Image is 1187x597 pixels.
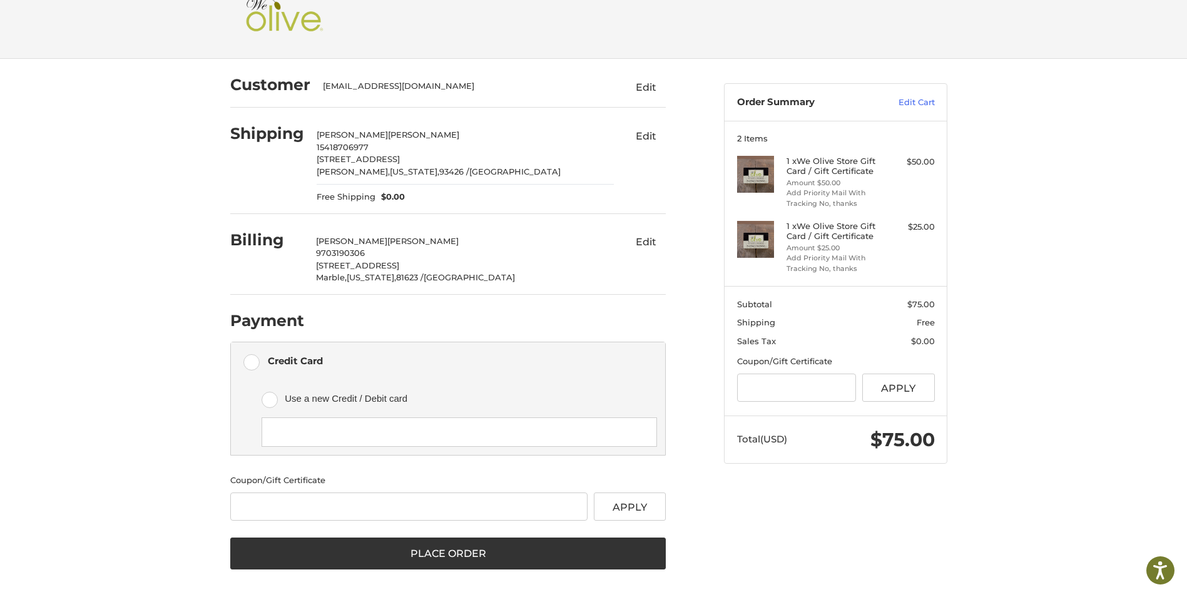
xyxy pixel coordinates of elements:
[917,317,935,327] span: Free
[396,272,424,282] span: 81623 /
[270,426,648,438] iframe: Secure card payment input frame
[787,178,882,188] li: Amount $50.00
[230,311,304,330] h2: Payment
[737,433,787,445] span: Total (USD)
[439,166,469,176] span: 93426 /
[230,230,303,250] h2: Billing
[862,374,935,402] button: Apply
[230,124,304,143] h2: Shipping
[316,236,387,246] span: [PERSON_NAME]
[317,191,375,203] span: Free Shipping
[285,388,639,409] span: Use a new Credit / Debit card
[787,243,882,253] li: Amount $25.00
[316,248,365,258] span: 9703190306
[347,272,396,282] span: [US_STATE],
[737,317,775,327] span: Shipping
[737,374,857,402] input: Gift Certificate or Coupon Code
[737,336,776,346] span: Sales Tax
[424,272,515,282] span: [GEOGRAPHIC_DATA]
[317,142,369,152] span: 15418706977
[594,492,666,521] button: Apply
[230,538,666,570] button: Place Order
[737,133,935,143] h3: 2 Items
[144,16,159,31] button: Open LiveChat chat widget
[911,336,935,346] span: $0.00
[390,166,439,176] span: [US_STATE],
[870,428,935,451] span: $75.00
[626,126,666,146] button: Edit
[787,221,882,242] h4: 1 x We Olive Store Gift Card / Gift Certificate
[737,299,772,309] span: Subtotal
[469,166,561,176] span: [GEOGRAPHIC_DATA]
[737,355,935,368] div: Coupon/Gift Certificate
[787,253,882,273] li: Add Priority Mail With Tracking No, thanks
[316,260,399,270] span: [STREET_ADDRESS]
[18,19,141,29] p: We're away right now. Please check back later!
[230,474,666,487] div: Coupon/Gift Certificate
[737,96,872,109] h3: Order Summary
[626,232,666,252] button: Edit
[787,188,882,208] li: Add Priority Mail With Tracking No, thanks
[375,191,405,203] span: $0.00
[885,221,935,233] div: $25.00
[907,299,935,309] span: $75.00
[230,492,588,521] input: Gift Certificate or Coupon Code
[317,166,390,176] span: [PERSON_NAME],
[323,80,602,93] div: [EMAIL_ADDRESS][DOMAIN_NAME]
[317,154,400,164] span: [STREET_ADDRESS]
[317,130,388,140] span: [PERSON_NAME]
[268,350,323,371] div: Credit Card
[885,156,935,168] div: $50.00
[230,75,310,94] h2: Customer
[316,272,347,282] span: Marble,
[872,96,935,109] a: Edit Cart
[787,156,882,176] h4: 1 x We Olive Store Gift Card / Gift Certificate
[388,130,459,140] span: [PERSON_NAME]
[387,236,459,246] span: [PERSON_NAME]
[626,77,666,97] button: Edit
